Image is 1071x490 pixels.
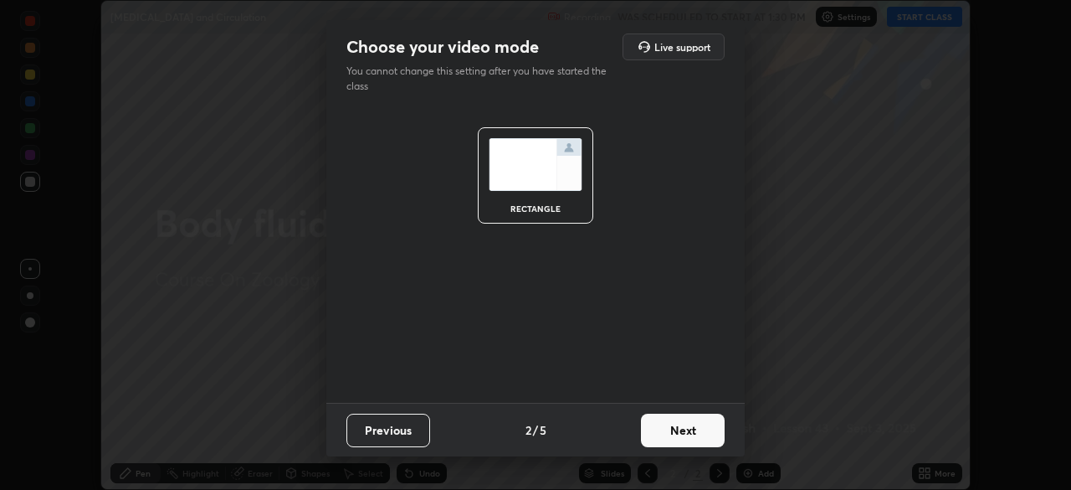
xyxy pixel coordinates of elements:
[533,421,538,439] h4: /
[525,421,531,439] h4: 2
[540,421,546,439] h4: 5
[502,204,569,213] div: rectangle
[654,42,710,52] h5: Live support
[346,64,617,94] p: You cannot change this setting after you have started the class
[346,414,430,447] button: Previous
[641,414,725,447] button: Next
[489,138,582,191] img: normalScreenIcon.ae25ed63.svg
[346,36,539,58] h2: Choose your video mode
